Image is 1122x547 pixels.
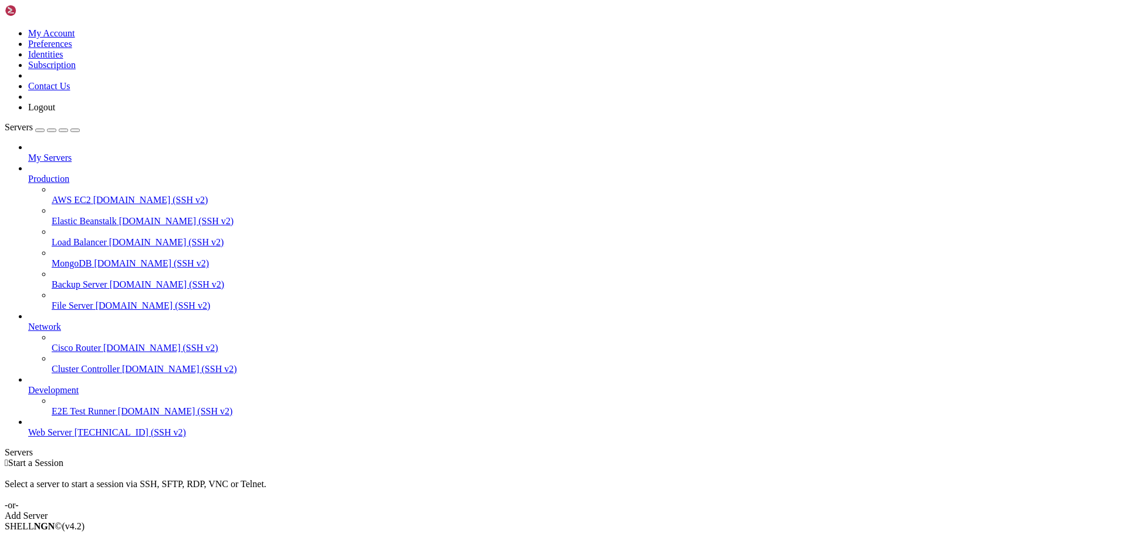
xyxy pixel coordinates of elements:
[93,195,208,205] span: [DOMAIN_NAME] (SSH v2)
[119,216,234,226] span: [DOMAIN_NAME] (SSH v2)
[52,237,1117,248] a: Load Balancer [DOMAIN_NAME] (SSH v2)
[28,142,1117,163] li: My Servers
[5,122,33,132] span: Servers
[52,195,91,205] span: AWS EC2
[52,290,1117,311] li: File Server [DOMAIN_NAME] (SSH v2)
[52,353,1117,374] li: Cluster Controller [DOMAIN_NAME] (SSH v2)
[52,216,117,226] span: Elastic Beanstalk
[52,258,92,268] span: MongoDB
[28,322,1117,332] a: Network
[52,300,1117,311] a: File Server [DOMAIN_NAME] (SSH v2)
[52,364,1117,374] a: Cluster Controller [DOMAIN_NAME] (SSH v2)
[52,248,1117,269] li: MongoDB [DOMAIN_NAME] (SSH v2)
[28,163,1117,311] li: Production
[28,385,1117,396] a: Development
[52,343,101,353] span: Cisco Router
[52,300,93,310] span: File Server
[62,521,85,531] span: 4.2.0
[28,174,1117,184] a: Production
[28,427,1117,438] a: Web Server [TECHNICAL_ID] (SSH v2)
[28,417,1117,438] li: Web Server [TECHNICAL_ID] (SSH v2)
[103,343,218,353] span: [DOMAIN_NAME] (SSH v2)
[8,458,63,468] span: Start a Session
[75,427,186,437] span: [TECHNICAL_ID] (SSH v2)
[28,311,1117,374] li: Network
[5,447,1117,458] div: Servers
[28,81,70,91] a: Contact Us
[28,49,63,59] a: Identities
[5,511,1117,521] div: Add Server
[52,279,107,289] span: Backup Server
[52,279,1117,290] a: Backup Server [DOMAIN_NAME] (SSH v2)
[28,102,55,112] a: Logout
[52,343,1117,353] a: Cisco Router [DOMAIN_NAME] (SSH v2)
[52,195,1117,205] a: AWS EC2 [DOMAIN_NAME] (SSH v2)
[52,269,1117,290] li: Backup Server [DOMAIN_NAME] (SSH v2)
[109,237,224,247] span: [DOMAIN_NAME] (SSH v2)
[5,5,72,16] img: Shellngn
[52,364,120,374] span: Cluster Controller
[28,427,72,437] span: Web Server
[28,153,72,163] span: My Servers
[52,406,116,416] span: E2E Test Runner
[28,385,79,395] span: Development
[28,39,72,49] a: Preferences
[28,28,75,38] a: My Account
[118,406,233,416] span: [DOMAIN_NAME] (SSH v2)
[96,300,211,310] span: [DOMAIN_NAME] (SSH v2)
[34,521,55,531] b: NGN
[52,258,1117,269] a: MongoDB [DOMAIN_NAME] (SSH v2)
[5,122,80,132] a: Servers
[52,237,107,247] span: Load Balancer
[52,227,1117,248] li: Load Balancer [DOMAIN_NAME] (SSH v2)
[52,406,1117,417] a: E2E Test Runner [DOMAIN_NAME] (SSH v2)
[28,322,61,332] span: Network
[5,468,1117,511] div: Select a server to start a session via SSH, SFTP, RDP, VNC or Telnet. -or-
[52,332,1117,353] li: Cisco Router [DOMAIN_NAME] (SSH v2)
[28,374,1117,417] li: Development
[5,521,85,531] span: SHELL ©
[52,184,1117,205] li: AWS EC2 [DOMAIN_NAME] (SSH v2)
[28,60,76,70] a: Subscription
[122,364,237,374] span: [DOMAIN_NAME] (SSH v2)
[28,153,1117,163] a: My Servers
[94,258,209,268] span: [DOMAIN_NAME] (SSH v2)
[52,396,1117,417] li: E2E Test Runner [DOMAIN_NAME] (SSH v2)
[5,458,8,468] span: 
[52,205,1117,227] li: Elastic Beanstalk [DOMAIN_NAME] (SSH v2)
[110,279,225,289] span: [DOMAIN_NAME] (SSH v2)
[52,216,1117,227] a: Elastic Beanstalk [DOMAIN_NAME] (SSH v2)
[28,174,69,184] span: Production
